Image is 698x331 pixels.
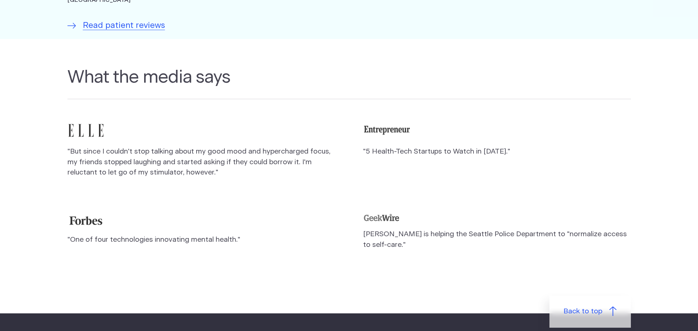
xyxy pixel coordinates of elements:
span: Back to top [563,306,602,317]
h2: What the media says [67,67,631,99]
p: "But since I couldn't stop talking about my good mood and hypercharged focus, my friends stopped ... [67,147,335,178]
p: "5 Health-Tech Startups to Watch in [DATE]." [363,147,631,157]
a: Back to top [549,296,631,327]
a: Read patient reviews [67,19,165,32]
p: [PERSON_NAME] is helping the Seattle Police Department to "normalize access to self-care." [363,229,631,251]
span: Read patient reviews [83,19,165,32]
p: "One of four technologies innovating mental health." [67,235,335,245]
